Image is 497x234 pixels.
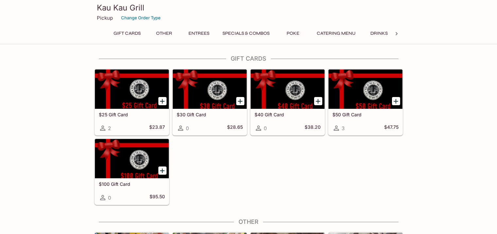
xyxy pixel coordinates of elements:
[314,97,322,105] button: Add $40 Gift Card
[255,112,321,117] h5: $40 Gift Card
[384,124,399,132] h5: $47.75
[328,69,402,109] div: $50 Gift Card
[219,29,273,38] button: Specials & Combos
[158,166,167,175] button: Add $100 Gift Card
[278,29,308,38] button: Poke
[227,124,243,132] h5: $28.65
[177,112,243,117] h5: $30 Gift Card
[184,29,214,38] button: Entrees
[108,125,111,131] span: 2
[97,15,113,21] p: Pickup
[264,125,267,131] span: 0
[236,97,244,105] button: Add $30 Gift Card
[150,29,179,38] button: Other
[186,125,189,131] span: 0
[94,55,403,62] h4: Gift Cards
[95,139,169,178] div: $100 Gift Card
[110,29,144,38] button: Gift Cards
[99,112,165,117] h5: $25 Gift Card
[332,112,399,117] h5: $50 Gift Card
[313,29,359,38] button: Catering Menu
[118,13,164,23] button: Change Order Type
[94,218,403,225] h4: Other
[108,195,111,201] span: 0
[172,69,247,135] a: $30 Gift Card0$28.65
[95,139,169,205] a: $100 Gift Card0$95.50
[150,194,165,202] h5: $95.50
[158,97,167,105] button: Add $25 Gift Card
[173,69,247,109] div: $30 Gift Card
[328,69,403,135] a: $50 Gift Card3$47.75
[364,29,394,38] button: Drinks
[392,97,400,105] button: Add $50 Gift Card
[251,69,325,109] div: $40 Gift Card
[342,125,345,131] span: 3
[305,124,321,132] h5: $38.20
[250,69,325,135] a: $40 Gift Card0$38.20
[97,3,400,13] h3: Kau Kau Grill
[95,69,169,109] div: $25 Gift Card
[99,181,165,187] h5: $100 Gift Card
[149,124,165,132] h5: $23.87
[95,69,169,135] a: $25 Gift Card2$23.87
